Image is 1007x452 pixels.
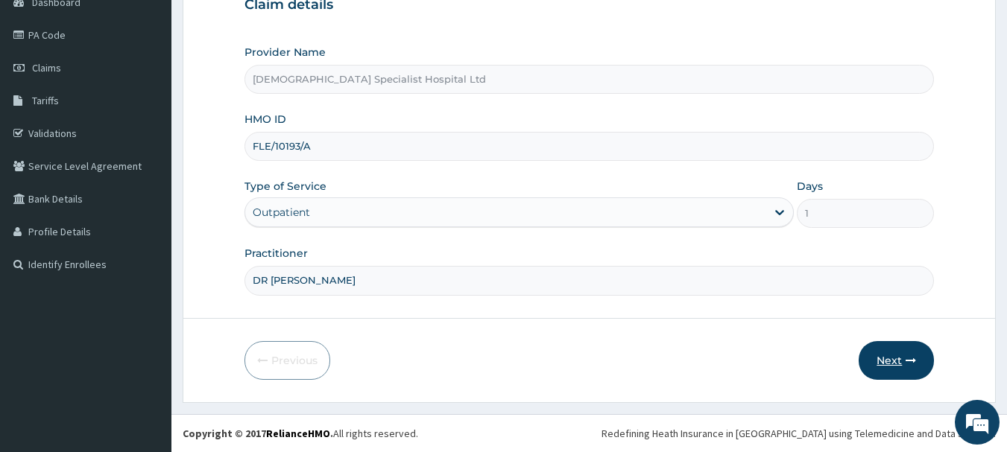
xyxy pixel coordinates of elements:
input: Enter Name [244,266,935,295]
strong: Copyright © 2017 . [183,427,333,440]
textarea: Type your message and hit 'Enter' [7,297,284,349]
div: Redefining Heath Insurance in [GEOGRAPHIC_DATA] using Telemedicine and Data Science! [602,426,996,441]
input: Enter HMO ID [244,132,935,161]
label: Provider Name [244,45,326,60]
button: Next [859,341,934,380]
span: We're online! [86,133,206,283]
button: Previous [244,341,330,380]
div: Outpatient [253,205,310,220]
label: HMO ID [244,112,286,127]
label: Practitioner [244,246,308,261]
label: Days [797,179,823,194]
img: d_794563401_company_1708531726252_794563401 [28,74,60,112]
span: Tariffs [32,94,59,107]
span: Claims [32,61,61,74]
a: RelianceHMO [266,427,330,440]
label: Type of Service [244,179,326,194]
div: Minimize live chat window [244,7,280,43]
div: Chat with us now [78,83,250,103]
footer: All rights reserved. [171,414,1007,452]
